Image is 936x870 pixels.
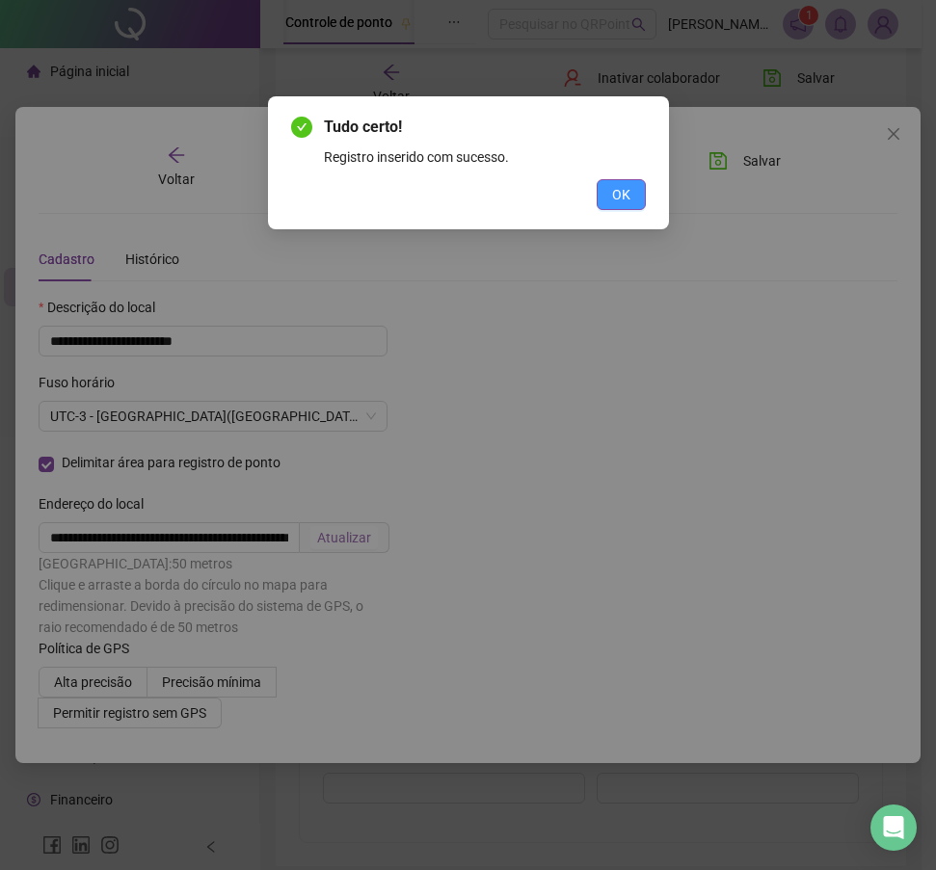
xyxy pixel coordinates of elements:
[597,179,646,210] button: OK
[612,184,630,205] span: OK
[291,117,312,138] span: check-circle
[324,149,509,165] span: Registro inserido com sucesso.
[324,118,402,136] span: Tudo certo!
[870,804,917,851] div: Open Intercom Messenger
